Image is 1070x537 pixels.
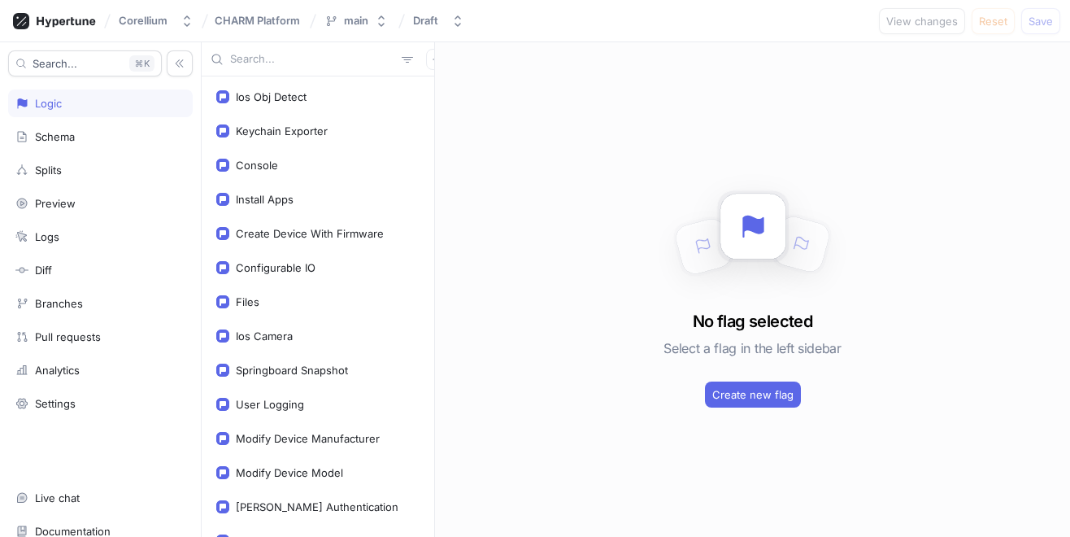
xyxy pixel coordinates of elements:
[979,16,1007,26] span: Reset
[119,14,167,28] div: Corellium
[1029,16,1053,26] span: Save
[35,130,75,143] div: Schema
[35,397,76,410] div: Settings
[236,364,348,377] div: Springboard Snapshot
[236,432,380,445] div: Modify Device Manufacturer
[35,297,83,310] div: Branches
[35,364,80,377] div: Analytics
[35,264,52,277] div: Diff
[8,50,162,76] button: Search...K
[33,59,77,68] span: Search...
[663,334,841,363] h5: Select a flag in the left sidebar
[236,124,328,138] div: Keychain Exporter
[35,164,62,177] div: Splits
[318,7,394,34] button: main
[236,500,398,513] div: [PERSON_NAME] Authentication
[35,330,101,343] div: Pull requests
[413,14,438,28] div: Draft
[972,8,1015,34] button: Reset
[705,382,801,408] button: Create new flag
[230,51,395,68] input: Search...
[35,197,76,210] div: Preview
[712,390,794,399] span: Create new flag
[236,295,259,308] div: Files
[112,7,200,34] button: Corellium
[129,55,154,72] div: K
[236,330,293,343] div: Ios Camera
[236,466,343,479] div: Modify Device Model
[886,16,958,26] span: View changes
[693,309,812,334] h3: No flag selected
[1021,8,1060,34] button: Save
[236,227,384,240] div: Create Device With Firmware
[879,8,965,34] button: View changes
[236,261,315,274] div: Configurable IO
[215,15,300,26] span: CHARM Platform
[35,230,59,243] div: Logs
[236,90,307,103] div: Ios Obj Detect
[236,398,304,411] div: User Logging
[236,159,278,172] div: Console
[35,97,62,110] div: Logic
[407,7,471,34] button: Draft
[344,14,368,28] div: main
[236,193,294,206] div: Install Apps
[35,491,80,504] div: Live chat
